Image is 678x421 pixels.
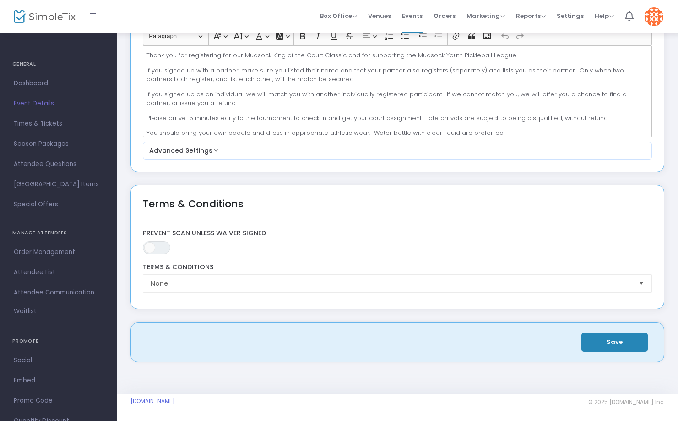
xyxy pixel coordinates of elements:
span: Embed [14,375,103,387]
a: [DOMAIN_NAME] [130,398,175,405]
p: You should bring your own paddle and dress in appropriate athletic wear. Water bottle with clear ... [146,128,648,138]
span: Orders [434,4,456,28]
div: Terms & Conditions [143,196,244,223]
span: © 2025 [DOMAIN_NAME] Inc. [588,399,664,406]
span: Settings [557,4,584,28]
span: Season Packages [14,138,103,150]
span: Attendee List [14,266,103,278]
span: Times & Tickets [14,118,103,130]
div: Rich Text Editor, main [143,45,652,137]
span: Promo Code [14,395,103,407]
p: Please arrive 15 minutes early to the tournament to check in and get your court assignment. Late ... [146,114,648,123]
span: [GEOGRAPHIC_DATA] Items [14,178,103,190]
button: Select [635,275,648,292]
span: Order Management [14,246,103,258]
h4: GENERAL [12,55,104,73]
span: Waitlist [14,307,37,316]
h4: PROMOTE [12,332,104,350]
button: Advanced Settings [146,145,649,156]
p: If you signed up with a partner, make sure you listed their name and that your partner also regis... [146,66,648,84]
span: Venues [368,4,391,28]
span: Events [402,4,423,28]
div: Editor toolbar [143,27,652,45]
span: Reports [516,11,546,20]
p: Thank you for registering for our Mudsock King of the Court Classic and for supporting the Mudsoc... [146,51,648,60]
span: Event Details [14,98,103,110]
span: Marketing [466,11,505,20]
h4: MANAGE ATTENDEES [12,224,104,242]
span: Box Office [320,11,357,20]
p: If you signed up as an individual, we will match you with another individually registered partici... [146,90,648,108]
span: None [151,279,632,288]
span: Help [595,11,614,20]
button: Paragraph [145,29,206,43]
label: Terms & Conditions [143,263,652,271]
button: Save [581,333,648,352]
span: Attendee Communication [14,287,103,299]
kendo-dropdownlist: NO DATA FOUND [143,274,652,293]
span: Attendee Questions [14,158,103,170]
span: Dashboard [14,78,103,89]
span: Paragraph [149,31,196,42]
span: Special Offers [14,199,103,210]
span: Social [14,355,103,366]
label: Prevent Scan Unless Waiver Signed [143,229,652,238]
